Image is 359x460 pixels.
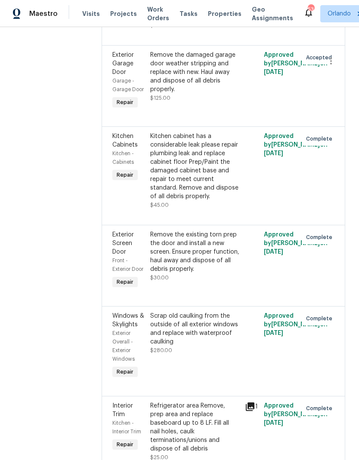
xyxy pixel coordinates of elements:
span: Garage - Garage Door [112,78,144,92]
span: Exterior Overall - Exterior Windows [112,331,135,362]
span: Approved by [PERSON_NAME] on [264,313,328,336]
span: Approved by [PERSON_NAME] on [264,133,328,156]
span: Approved by [PERSON_NAME] on [264,232,328,255]
span: Kitchen Cabinets [112,133,138,148]
span: Exterior Screen Door [112,232,134,255]
span: $125.00 [150,95,170,101]
span: $500.00 [150,23,173,28]
span: Maestro [29,9,58,18]
span: $280.00 [150,348,172,353]
span: Projects [110,9,137,18]
span: Complete [306,135,336,143]
div: Remove the existing torn prep the door and install a new screen. Ensure proper function, haul awa... [150,230,240,273]
div: Scrap old caulking from the outside of all exterior windows and replace with waterproof caulking [150,312,240,346]
span: Complete [306,314,336,323]
span: Repair [113,98,137,107]
span: Orlando [328,9,351,18]
span: Approved by [PERSON_NAME] on [264,52,328,75]
div: 1 [245,402,259,412]
span: Visits [82,9,100,18]
span: Tasks [179,11,198,17]
span: Accepted [306,53,335,62]
div: Remove the damaged garage door weather stripping and replace with new. Haul away and dispose of a... [150,51,240,94]
span: $45.00 [150,202,169,208]
span: Repair [113,278,137,286]
div: Refrigerator area Remove, prep area and replace baseboard up to 8 LF. Fill all nail holes, caulk ... [150,402,240,453]
span: Complete [306,404,336,413]
span: [DATE] [264,150,283,156]
span: [DATE] [264,249,283,255]
span: [DATE] [264,420,283,426]
span: Complete [306,233,336,242]
span: [DATE] [264,330,283,336]
span: Approved by [PERSON_NAME] on [264,403,328,426]
div: Kitchen cabinet has a considerable leak please repair plumbing leak and replace cabinet floor Pre... [150,132,240,201]
span: Exterior Garage Door [112,52,134,75]
span: Interior Trim [112,403,133,417]
span: Repair [113,171,137,179]
span: Properties [208,9,241,18]
span: Kitchen - Cabinets [112,151,134,165]
span: Front - Exterior Door [112,258,143,272]
span: $30.00 [150,275,169,280]
div: 53 [308,5,314,14]
span: Windows & Skylights [112,313,144,328]
span: Repair [113,440,137,449]
span: Kitchen - Interior Trim [112,420,141,434]
span: Work Orders [147,5,169,22]
span: $25.00 [150,455,168,460]
span: [DATE] [264,69,283,75]
span: Repair [113,368,137,376]
span: Geo Assignments [252,5,293,22]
